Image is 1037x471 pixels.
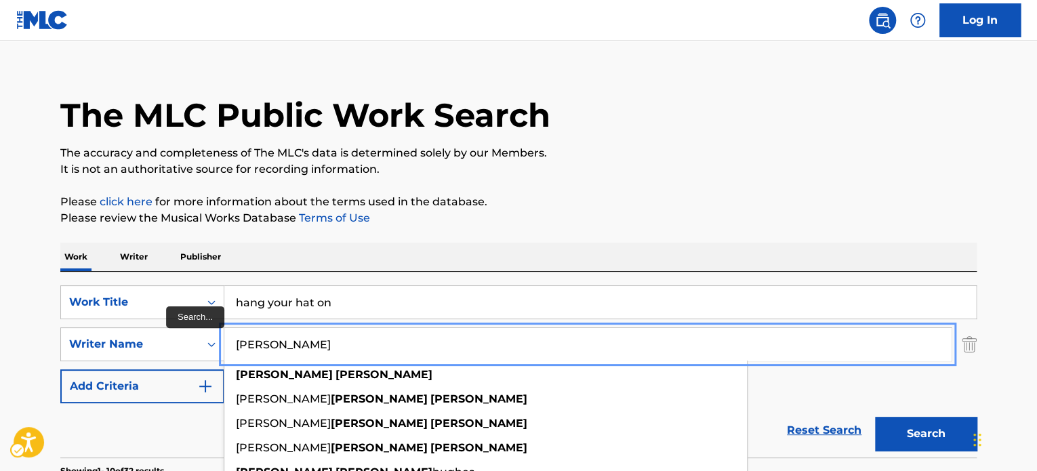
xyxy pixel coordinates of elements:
img: search [874,12,891,28]
a: Terms of Use [296,211,370,224]
li: [PERSON_NAME][PERSON_NAME][PERSON_NAME] [224,436,747,460]
div: Drag [973,419,981,460]
strong: [PERSON_NAME] [331,417,428,430]
strong: [PERSON_NAME] [335,368,432,381]
div: Writer Name [69,336,191,352]
img: 9d2ae6d4665cec9f34b9.svg [197,378,213,394]
h1: The MLC Public Work Search [60,95,550,136]
p: Publisher [176,243,225,271]
p: Please for more information about the terms used in the database. [60,194,977,210]
li: [PERSON_NAME][PERSON_NAME][PERSON_NAME] [224,411,747,436]
img: MLC Logo [16,10,68,30]
p: Work [60,243,91,271]
input: Search... [224,328,951,361]
strong: [PERSON_NAME] [331,441,428,454]
img: help [910,12,926,28]
strong: [PERSON_NAME] [430,392,527,405]
p: Please review the Musical Works Database [60,210,977,226]
li: [PERSON_NAME][PERSON_NAME] [224,363,747,387]
span: [PERSON_NAME] [236,392,331,405]
div: Work Title [69,294,191,310]
strong: [PERSON_NAME] [331,392,428,405]
strong: [PERSON_NAME] [430,441,527,454]
li: [PERSON_NAME][PERSON_NAME][PERSON_NAME] [224,387,747,411]
button: Add Criteria [60,369,224,403]
input: Search... [224,286,976,319]
img: Delete Criterion [962,327,977,361]
span: [PERSON_NAME] [236,441,331,454]
a: Log In [939,3,1021,37]
a: Reset Search [780,415,868,445]
form: Search Form [60,285,977,457]
div: Chat Widget [969,406,1037,471]
strong: [PERSON_NAME] [236,368,333,381]
p: Writer [116,243,152,271]
span: [PERSON_NAME] [236,417,331,430]
strong: [PERSON_NAME] [430,417,527,430]
p: It is not an authoritative source for recording information. [60,161,977,178]
button: Search [875,417,977,451]
iframe: Hubspot Iframe [969,406,1037,471]
a: click here [100,195,152,208]
p: The accuracy and completeness of The MLC's data is determined solely by our Members. [60,145,977,161]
